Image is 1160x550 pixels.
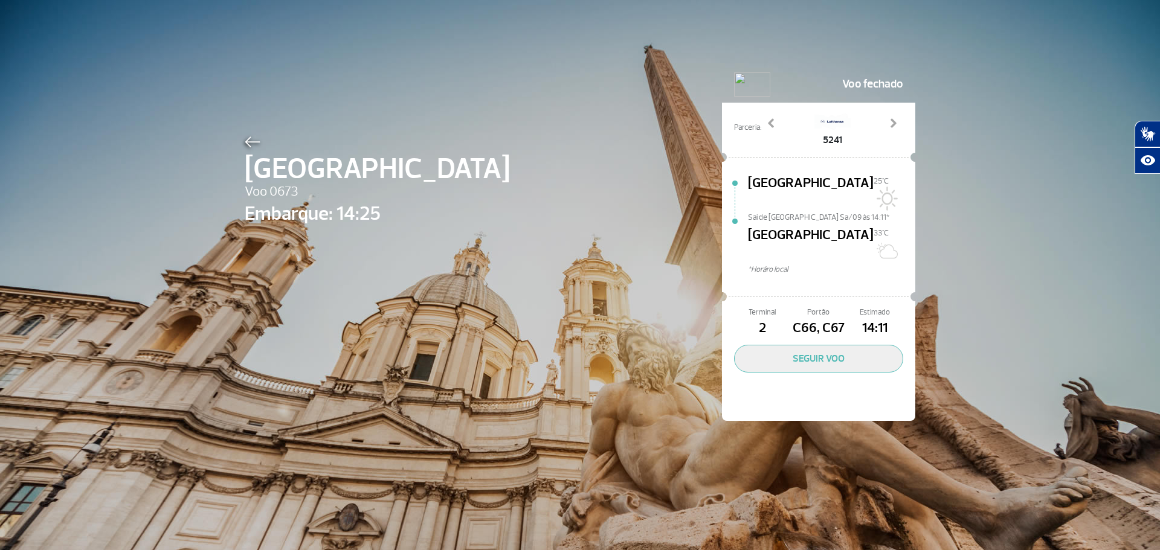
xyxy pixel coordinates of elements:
span: Portão [790,307,846,318]
span: 5241 [814,133,851,147]
span: 2 [734,318,790,339]
span: Terminal [734,307,790,318]
span: Parceria: [734,122,761,133]
span: [GEOGRAPHIC_DATA] [748,173,874,212]
div: Plugin de acessibilidade da Hand Talk. [1135,121,1160,174]
span: 25°C [874,176,889,186]
span: [GEOGRAPHIC_DATA] [748,225,874,264]
span: *Horáro local [748,264,915,275]
button: SEGUIR VOO [734,345,903,373]
span: Embarque: 14:25 [245,199,510,228]
span: Sai de [GEOGRAPHIC_DATA] Sa/09 às 14:11* [748,212,915,220]
span: 14:11 [847,318,903,339]
span: 33°C [874,228,889,238]
button: Abrir tradutor de língua de sinais. [1135,121,1160,147]
span: Estimado [847,307,903,318]
span: Voo 0673 [245,182,510,202]
span: Voo fechado [842,72,903,97]
span: C66, C67 [790,318,846,339]
span: [GEOGRAPHIC_DATA] [245,147,510,191]
button: Abrir recursos assistivos. [1135,147,1160,174]
img: Sol com muitas nuvens [874,238,898,263]
img: Sol [874,187,898,211]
